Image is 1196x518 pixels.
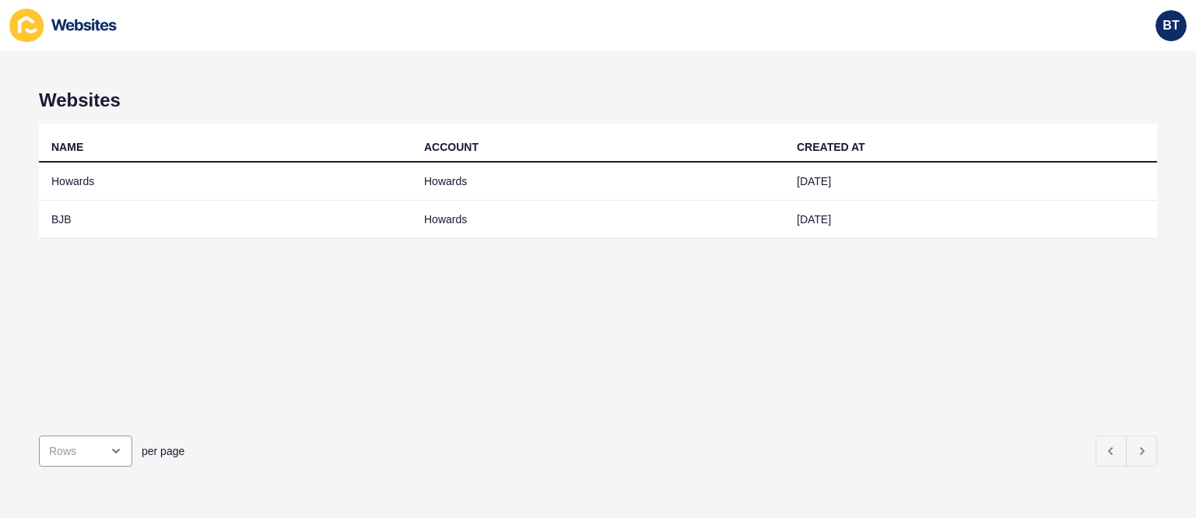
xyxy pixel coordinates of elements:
[39,436,132,467] div: open menu
[39,163,412,201] td: Howards
[424,139,479,155] div: ACCOUNT
[784,163,1157,201] td: [DATE]
[412,201,784,239] td: Howards
[142,443,184,459] span: per page
[39,201,412,239] td: BJB
[412,163,784,201] td: Howards
[797,139,865,155] div: CREATED AT
[51,139,83,155] div: NAME
[1163,18,1179,33] span: BT
[39,89,1157,111] h1: Websites
[784,201,1157,239] td: [DATE]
